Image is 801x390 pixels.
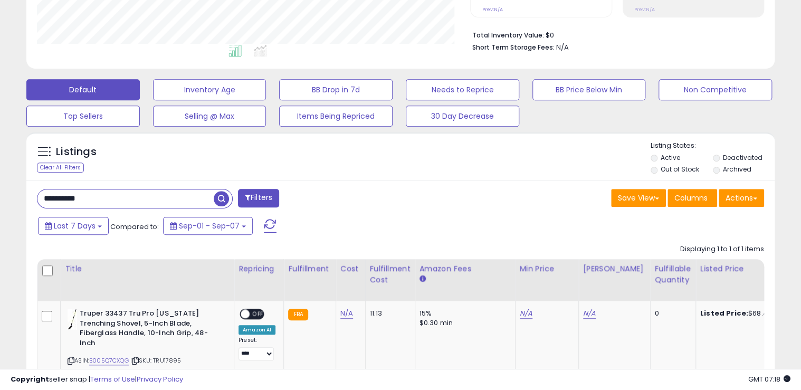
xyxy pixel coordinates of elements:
[419,274,426,284] small: Amazon Fees.
[110,222,159,232] span: Compared to:
[583,308,596,319] a: N/A
[179,221,240,231] span: Sep-01 - Sep-07
[556,42,568,52] span: N/A
[419,318,507,328] div: $0.30 min
[340,308,353,319] a: N/A
[482,6,502,13] small: Prev: N/A
[68,309,77,330] img: 31TmH6jYyuL._SL40_.jpg
[419,309,507,318] div: 15%
[520,263,574,274] div: Min Price
[37,163,84,173] div: Clear All Filters
[655,263,691,286] div: Fulfillable Quantity
[153,79,266,100] button: Inventory Age
[472,31,543,40] b: Total Inventory Value:
[419,263,511,274] div: Amazon Fees
[520,308,532,319] a: N/A
[340,263,361,274] div: Cost
[89,356,129,365] a: B005Q7CXQG
[667,189,717,207] button: Columns
[11,375,183,385] div: seller snap | |
[660,153,680,162] label: Active
[137,374,183,384] a: Privacy Policy
[38,217,109,235] button: Last 7 Days
[65,263,230,274] div: Title
[163,217,253,235] button: Sep-01 - Sep-07
[700,308,748,318] b: Listed Price:
[250,310,266,319] span: OFF
[26,79,140,100] button: Default
[153,106,266,127] button: Selling @ Max
[26,106,140,127] button: Top Sellers
[659,79,772,100] button: Non Competitive
[239,325,275,335] div: Amazon AI
[11,374,49,384] strong: Copyright
[288,309,308,320] small: FBA
[583,263,646,274] div: [PERSON_NAME]
[56,145,97,159] h5: Listings
[700,263,792,274] div: Listed Price
[288,263,331,274] div: Fulfillment
[532,79,646,100] button: BB Price Below Min
[660,165,699,174] label: Out of Stock
[406,79,519,100] button: Needs to Reprice
[472,43,554,52] b: Short Term Storage Fees:
[472,28,756,41] li: $0
[723,165,751,174] label: Archived
[238,189,279,207] button: Filters
[680,244,764,254] div: Displaying 1 to 1 of 1 items
[719,189,764,207] button: Actions
[370,309,407,318] div: 11.13
[54,221,96,231] span: Last 7 Days
[279,79,393,100] button: BB Drop in 7d
[90,374,135,384] a: Terms of Use
[239,263,279,274] div: Repricing
[674,193,708,203] span: Columns
[130,356,182,365] span: | SKU: TRU17895
[370,263,411,286] div: Fulfillment Cost
[406,106,519,127] button: 30 Day Decrease
[634,6,655,13] small: Prev: N/A
[655,309,688,318] div: 0
[80,309,208,350] b: Truper 33437 Tru Pro [US_STATE] Trenching Shovel, 5-Inch Blade, Fiberglass Handle, 10-Inch Grip, ...
[611,189,666,207] button: Save View
[651,141,775,151] p: Listing States:
[748,374,790,384] span: 2025-09-15 07:18 GMT
[700,309,788,318] div: $68.49
[723,153,762,162] label: Deactivated
[279,106,393,127] button: Items Being Repriced
[239,337,275,360] div: Preset:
